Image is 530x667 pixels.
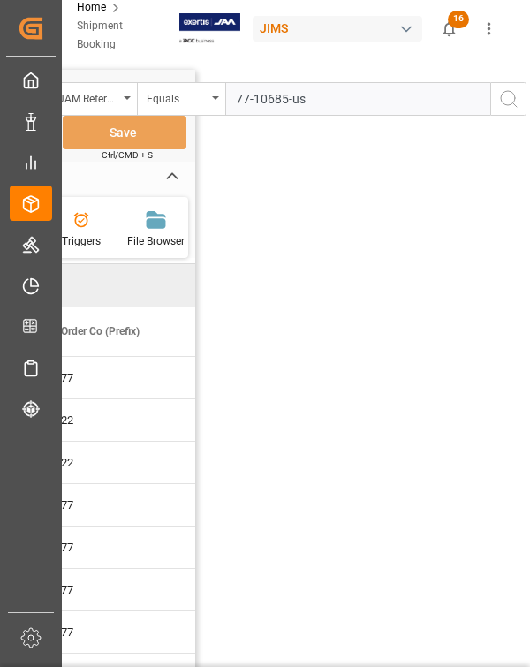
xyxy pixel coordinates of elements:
div: 77 [61,485,195,526]
div: JAM Reference Number [58,87,118,107]
div: 77 [61,358,195,398]
div: File Browser [127,233,185,249]
span: Order Co (Prefix) [61,325,140,337]
span: Ctrl/CMD + S [102,148,153,162]
button: JIMS [253,11,429,45]
div: 22 [61,400,195,441]
div: 22 [61,443,195,483]
button: show 16 new notifications [429,9,469,49]
input: Type to search [225,82,490,116]
button: Save [63,116,186,149]
div: Equals [147,87,207,107]
span: 16 [448,11,469,28]
button: open menu [137,82,225,116]
button: show more [469,9,509,49]
div: Triggers [62,233,101,249]
button: search button [490,82,527,116]
button: open menu [49,82,137,116]
div: 77 [61,612,195,653]
div: 77 [61,527,195,568]
div: 77 [61,570,195,610]
div: JIMS [253,16,422,42]
a: Home [77,1,106,13]
img: Exertis%20JAM%20-%20Email%20Logo.jpg_1722504956.jpg [179,13,240,44]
